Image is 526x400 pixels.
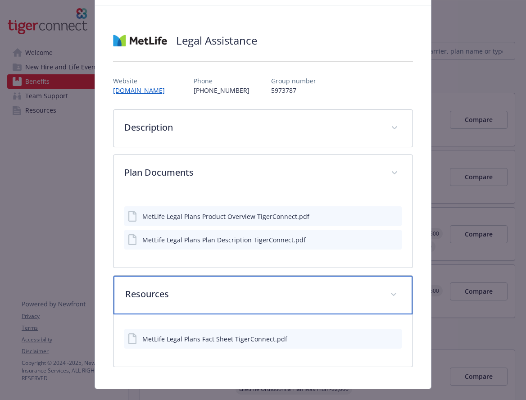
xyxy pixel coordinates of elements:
button: download file [376,212,383,221]
button: preview file [390,235,398,245]
button: preview file [390,334,398,344]
img: Metlife Inc [113,27,167,54]
div: MetLife Legal Plans Fact Sheet TigerConnect.pdf [142,334,287,344]
button: preview file [390,212,398,221]
p: [PHONE_NUMBER] [194,86,249,95]
div: Plan Documents [113,155,413,192]
p: Plan Documents [124,166,380,179]
div: Resources [113,276,413,314]
p: Phone [194,76,249,86]
button: download file [376,334,383,344]
div: Resources [113,314,413,367]
div: MetLife Legal Plans Product Overview TigerConnect.pdf [142,212,309,221]
h2: Legal Assistance [176,33,257,48]
p: Group number [271,76,316,86]
p: Website [113,76,172,86]
a: [DOMAIN_NAME] [113,86,172,95]
p: 5973787 [271,86,316,95]
div: Plan Documents [113,192,413,268]
div: MetLife Legal Plans Plan Description TigerConnect.pdf [142,235,306,245]
p: Resources [125,287,379,301]
div: Description [113,110,413,147]
p: Description [124,121,380,134]
button: download file [376,235,383,245]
